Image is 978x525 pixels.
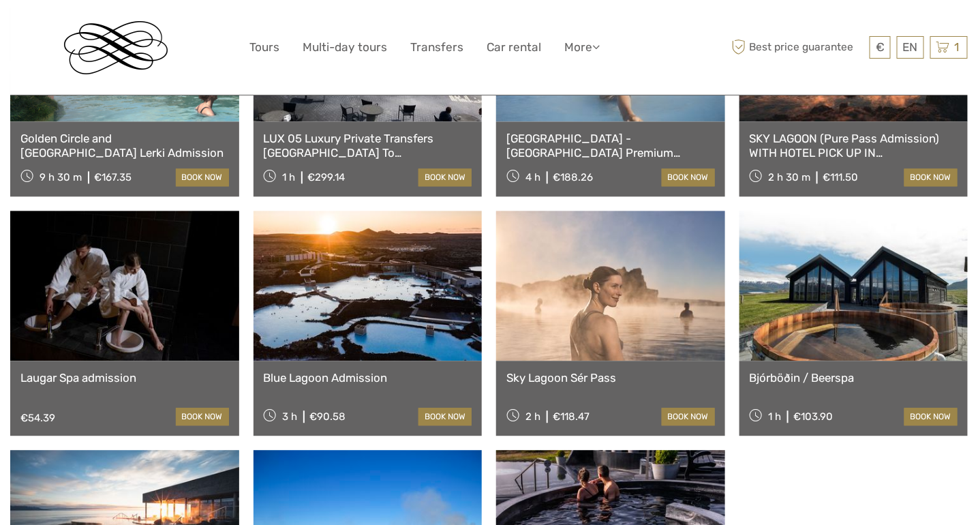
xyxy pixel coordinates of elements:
a: book now [176,168,229,186]
a: More [564,37,600,57]
a: Sky Lagoon Sér Pass [506,371,715,385]
a: Tours [249,37,279,57]
a: Transfers [410,37,463,57]
div: €118.47 [553,410,590,423]
a: book now [904,408,958,425]
div: €90.58 [309,410,346,423]
span: 4 h [525,171,540,183]
a: book now [662,168,715,186]
div: €188.26 [553,171,593,183]
p: We're away right now. Please check back later! [19,24,154,35]
a: Golden Circle and [GEOGRAPHIC_DATA] Lerki Admission [20,132,229,160]
div: €299.14 [307,171,345,183]
a: Bjórböðin / Beerspa [750,371,958,385]
span: € [876,40,885,54]
a: Blue Lagoon Admission [264,371,472,385]
div: €103.90 [793,410,833,423]
a: Car rental [487,37,541,57]
a: Laugar Spa admission [20,371,229,385]
button: Open LiveChat chat widget [157,21,173,37]
div: €111.50 [823,171,858,183]
span: 2 h [525,410,540,423]
a: LUX 05 Luxury Private Transfers [GEOGRAPHIC_DATA] To [GEOGRAPHIC_DATA] [264,132,472,160]
span: 1 h [282,171,295,183]
a: book now [904,168,958,186]
a: book now [418,168,472,186]
a: [GEOGRAPHIC_DATA] - [GEOGRAPHIC_DATA] Premium including admission [506,132,715,160]
span: 9 h 30 m [40,171,82,183]
a: book now [662,408,715,425]
a: book now [418,408,472,425]
span: 2 h 30 m [768,171,810,183]
div: €167.35 [94,171,132,183]
span: 1 h [768,410,781,423]
span: 1 [953,40,962,54]
a: Multi-day tours [303,37,387,57]
a: SKY LAGOON (Pure Pass Admission) WITH HOTEL PICK UP IN [GEOGRAPHIC_DATA] [750,132,958,160]
div: €54.39 [20,412,55,424]
div: EN [897,36,924,59]
span: Best price guarantee [729,36,866,59]
a: book now [176,408,229,425]
img: Reykjavik Residence [64,21,168,74]
span: 3 h [282,410,297,423]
